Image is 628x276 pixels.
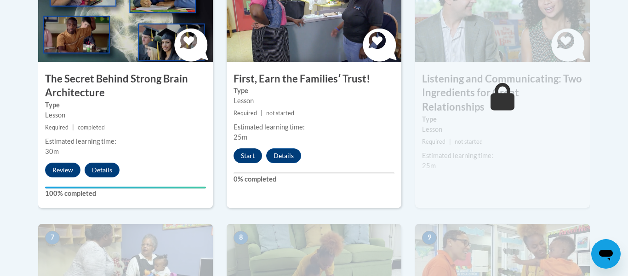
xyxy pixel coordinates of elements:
div: Your progress [45,187,206,188]
span: 25m [422,162,436,170]
span: not started [266,110,294,117]
div: Estimated learning time: [422,151,583,161]
h3: The Secret Behind Strong Brain Architecture [38,72,213,100]
div: Estimated learning time: [234,122,394,132]
button: Details [85,163,120,177]
span: 9 [422,231,437,245]
div: Lesson [422,124,583,135]
span: 8 [234,231,248,245]
button: Start [234,148,262,163]
label: 0% completed [234,174,394,184]
div: Estimated learning time: [45,136,206,147]
span: 7 [45,231,60,245]
label: Type [422,114,583,124]
div: Lesson [45,110,206,120]
div: Lesson [234,96,394,106]
span: | [72,124,74,131]
span: 25m [234,133,247,141]
span: not started [455,138,483,145]
label: Type [234,86,394,96]
span: completed [78,124,105,131]
button: Details [266,148,301,163]
span: Required [45,124,69,131]
iframe: Button to launch messaging window [591,239,621,269]
label: 100% completed [45,188,206,199]
span: 30m [45,147,59,155]
h3: Listening and Communicating: Two Ingredients for Great Relationships [415,72,590,114]
span: Required [234,110,257,117]
span: | [449,138,451,145]
label: Type [45,100,206,110]
button: Review [45,163,80,177]
h3: First, Earn the Familiesʹ Trust! [227,72,401,86]
span: | [261,110,263,117]
span: Required [422,138,445,145]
